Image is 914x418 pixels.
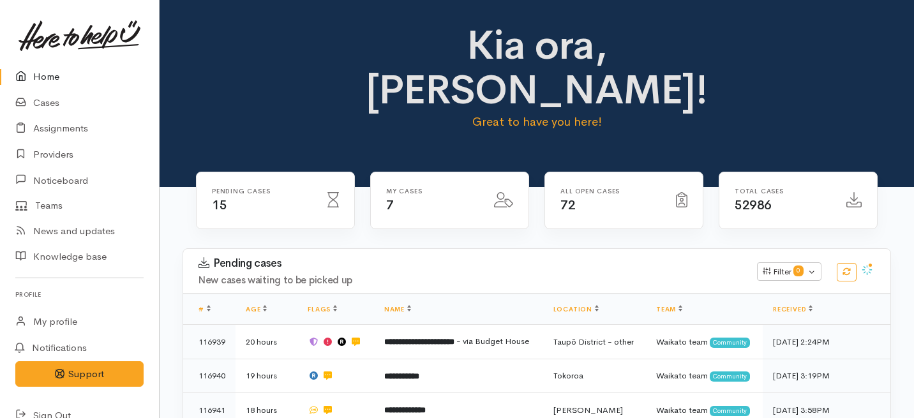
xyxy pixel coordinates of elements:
[199,305,211,313] a: #
[656,305,682,313] a: Team
[364,113,710,131] p: Great to have you here!
[793,265,804,276] span: 0
[15,286,144,303] h6: Profile
[15,361,144,387] button: Support
[735,197,772,213] span: 52986
[560,188,661,195] h6: All Open cases
[308,305,337,313] a: Flags
[710,406,750,416] span: Community
[646,359,763,393] td: Waikato team
[364,23,710,113] h1: Kia ora, [PERSON_NAME]!
[553,405,623,415] span: [PERSON_NAME]
[763,325,890,359] td: [DATE] 2:24PM
[773,305,813,313] a: Received
[386,197,394,213] span: 7
[553,336,634,347] span: Taupō District - other
[384,305,411,313] a: Name
[236,325,297,359] td: 20 hours
[183,325,236,359] td: 116939
[456,336,529,347] span: - via Budget House
[560,197,575,213] span: 72
[386,188,479,195] h6: My cases
[710,371,750,382] span: Community
[763,359,890,393] td: [DATE] 3:19PM
[646,325,763,359] td: Waikato team
[199,257,742,270] h3: Pending cases
[183,359,236,393] td: 116940
[212,188,312,195] h6: Pending cases
[553,370,583,381] span: Tokoroa
[710,338,750,348] span: Community
[199,275,742,286] h4: New cases waiting to be picked up
[553,305,599,313] a: Location
[246,305,267,313] a: Age
[236,359,297,393] td: 19 hours
[735,188,831,195] h6: Total cases
[757,262,821,281] button: Filter0
[212,197,227,213] span: 15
